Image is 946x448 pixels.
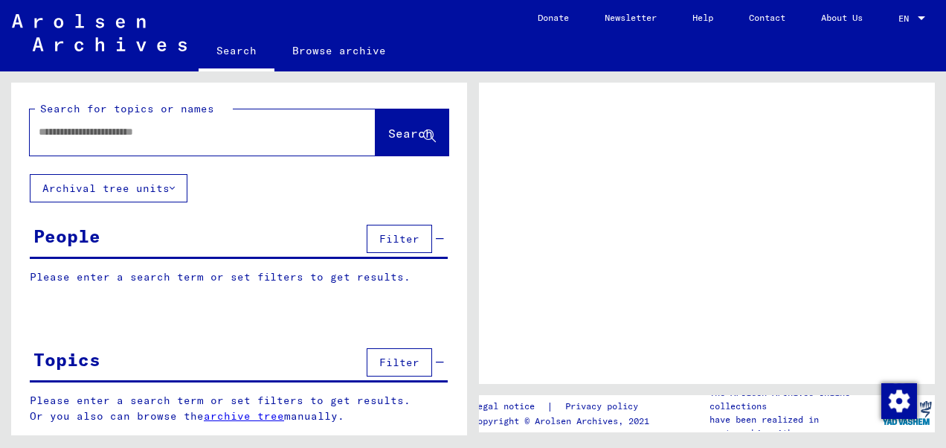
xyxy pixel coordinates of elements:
[472,415,656,428] p: Copyright © Arolsen Archives, 2021
[204,409,284,423] a: archive tree
[898,13,915,24] span: EN
[879,394,935,432] img: yv_logo.png
[30,174,187,202] button: Archival tree units
[367,348,432,377] button: Filter
[472,399,656,415] div: |
[379,356,419,369] span: Filter
[553,399,656,415] a: Privacy policy
[40,102,214,115] mat-label: Search for topics or names
[12,14,187,51] img: Arolsen_neg.svg
[472,399,547,415] a: Legal notice
[388,126,433,141] span: Search
[33,223,100,249] div: People
[30,393,448,424] p: Please enter a search term or set filters to get results. Or you also can browse the manually.
[30,269,448,285] p: Please enter a search term or set filters to get results.
[881,383,916,418] div: Change consent
[881,383,917,419] img: Change consent
[274,33,404,68] a: Browse archive
[367,225,432,253] button: Filter
[376,109,448,156] button: Search
[33,346,100,373] div: Topics
[379,232,419,246] span: Filter
[709,386,878,413] p: The Arolsen Archives online collections
[709,413,878,440] p: have been realized in partnership with
[199,33,274,71] a: Search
